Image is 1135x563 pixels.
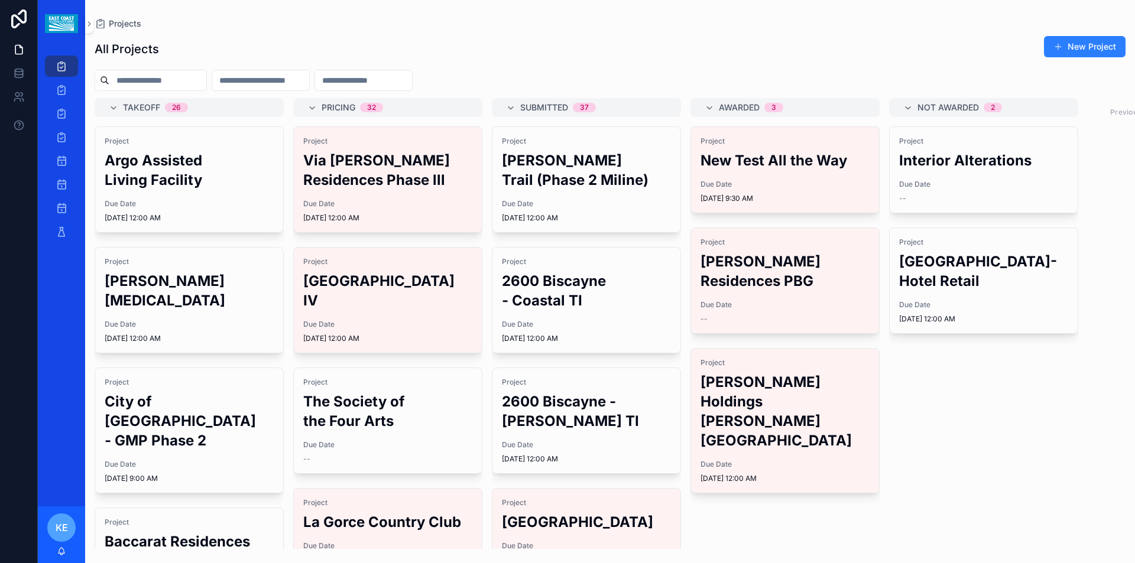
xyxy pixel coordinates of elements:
[580,103,589,112] div: 37
[701,136,870,146] span: Project
[889,227,1078,334] a: Project[GEOGRAPHIC_DATA]- Hotel RetailDue Date[DATE] 12:00 AM
[95,18,141,30] a: Projects
[45,14,77,33] img: App logo
[105,377,274,387] span: Project
[303,199,472,209] span: Due Date
[105,392,274,450] h2: City of [GEOGRAPHIC_DATA] - GMP Phase 2
[502,271,671,310] h2: 2600 Biscayne - Coastal TI
[899,151,1068,170] h2: Interior Alterations
[917,102,979,113] span: Not Awarded
[492,126,681,233] a: Project[PERSON_NAME] Trail (Phase 2 Miline)Due Date[DATE] 12:00 AM
[701,358,870,367] span: Project
[502,199,671,209] span: Due Date
[303,512,472,532] h2: La Gorce Country Club
[899,252,1068,291] h2: [GEOGRAPHIC_DATA]- Hotel Retail
[303,392,472,431] h2: The Society of the Four Arts
[502,377,671,387] span: Project
[690,348,880,493] a: Project[PERSON_NAME] Holdings [PERSON_NAME][GEOGRAPHIC_DATA]Due Date[DATE] 12:00 AM
[502,257,671,266] span: Project
[701,460,870,469] span: Due Date
[303,440,472,450] span: Due Date
[303,271,472,310] h2: [GEOGRAPHIC_DATA] IV
[38,47,85,258] div: scrollable content
[95,126,284,233] a: ProjectArgo Assisted Living FacilityDue Date[DATE] 12:00 AM
[303,334,472,343] span: [DATE] 12:00 AM
[899,300,1068,310] span: Due Date
[1044,36,1126,57] button: New Project
[303,498,472,507] span: Project
[502,512,671,532] h2: [GEOGRAPHIC_DATA]
[123,102,160,113] span: Takeoff
[105,460,274,469] span: Due Date
[492,367,681,474] a: Project2600 Biscayne - [PERSON_NAME] TIDue Date[DATE] 12:00 AM
[105,518,274,527] span: Project
[502,151,671,190] h2: [PERSON_NAME] Trail (Phase 2 Miline)
[109,18,141,30] span: Projects
[105,257,274,266] span: Project
[367,103,376,112] div: 32
[293,126,482,233] a: ProjectVia [PERSON_NAME] Residences Phase lllDue Date[DATE] 12:00 AM
[502,392,671,431] h2: 2600 Biscayne - [PERSON_NAME] TI
[502,498,671,507] span: Project
[701,252,870,291] h2: [PERSON_NAME] Residences PBG
[690,227,880,334] a: Project[PERSON_NAME] Residences PBGDue Date--
[701,300,870,310] span: Due Date
[303,454,310,464] span: --
[502,136,671,146] span: Project
[701,180,870,189] span: Due Date
[293,247,482,353] a: Project[GEOGRAPHIC_DATA] IVDue Date[DATE] 12:00 AM
[502,440,671,450] span: Due Date
[701,474,870,483] span: [DATE] 12:00 AM
[105,271,274,310] h2: [PERSON_NAME][MEDICAL_DATA]
[105,199,274,209] span: Due Date
[303,320,472,329] span: Due Date
[701,372,870,450] h2: [PERSON_NAME] Holdings [PERSON_NAME][GEOGRAPHIC_DATA]
[105,136,274,146] span: Project
[991,103,995,112] div: 2
[303,213,472,223] span: [DATE] 12:00 AM
[899,237,1068,247] span: Project
[701,314,708,324] span: --
[105,213,274,223] span: [DATE] 12:00 AM
[105,532,274,551] h2: Baccarat Residences
[95,247,284,353] a: Project[PERSON_NAME][MEDICAL_DATA]Due Date[DATE] 12:00 AM
[719,102,760,113] span: Awarded
[502,541,671,551] span: Due Date
[701,237,870,247] span: Project
[690,126,880,213] a: ProjectNew Test All the WayDue Date[DATE] 9:30 AM
[520,102,568,113] span: Submitted
[502,213,671,223] span: [DATE] 12:00 AM
[899,194,906,203] span: --
[303,136,472,146] span: Project
[502,454,671,464] span: [DATE] 12:00 AM
[701,194,870,203] span: [DATE] 9:30 AM
[502,334,671,343] span: [DATE] 12:00 AM
[95,41,159,57] h1: All Projects
[701,151,870,170] h2: New Test All the Way
[899,180,1068,189] span: Due Date
[303,257,472,266] span: Project
[105,320,274,329] span: Due Date
[322,102,355,113] span: Pricing
[56,520,68,535] span: KE
[889,126,1078,213] a: ProjectInterior AlterationsDue Date--
[303,541,472,551] span: Due Date
[771,103,776,112] div: 3
[303,377,472,387] span: Project
[105,151,274,190] h2: Argo Assisted Living Facility
[95,367,284,493] a: ProjectCity of [GEOGRAPHIC_DATA] - GMP Phase 2Due Date[DATE] 9:00 AM
[899,314,1068,324] span: [DATE] 12:00 AM
[502,320,671,329] span: Due Date
[172,103,181,112] div: 26
[293,367,482,474] a: ProjectThe Society of the Four ArtsDue Date--
[899,136,1068,146] span: Project
[105,474,274,483] span: [DATE] 9:00 AM
[303,151,472,190] h2: Via [PERSON_NAME] Residences Phase lll
[105,334,274,343] span: [DATE] 12:00 AM
[492,247,681,353] a: Project2600 Biscayne - Coastal TIDue Date[DATE] 12:00 AM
